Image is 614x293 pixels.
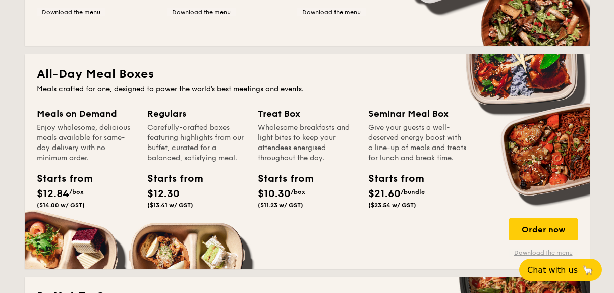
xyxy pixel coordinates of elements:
[509,218,578,240] div: Order now
[368,202,416,209] span: ($23.54 w/ GST)
[167,8,236,16] a: Download the menu
[297,8,366,16] a: Download the menu
[37,123,135,163] div: Enjoy wholesome, delicious meals available for same-day delivery with no minimum order.
[519,259,602,281] button: Chat with us🦙
[37,8,105,16] a: Download the menu
[37,66,578,82] h2: All-Day Meal Boxes
[147,123,246,163] div: Carefully-crafted boxes featuring highlights from our buffet, curated for a balanced, satisfying ...
[147,107,246,121] div: Regulars
[509,249,578,257] a: Download the menu
[368,123,467,163] div: Give your guests a well-deserved energy boost with a line-up of meals and treats for lunch and br...
[69,188,84,196] span: /box
[527,265,578,275] span: Chat with us
[37,202,85,209] span: ($14.00 w/ GST)
[147,171,193,186] div: Starts from
[368,188,401,200] span: $21.60
[401,188,425,196] span: /bundle
[37,84,578,94] div: Meals crafted for one, designed to power the world's best meetings and events.
[291,188,305,196] span: /box
[258,202,303,209] span: ($11.23 w/ GST)
[582,264,594,276] span: 🦙
[368,171,414,186] div: Starts from
[37,107,135,121] div: Meals on Demand
[258,171,303,186] div: Starts from
[147,202,193,209] span: ($13.41 w/ GST)
[147,188,180,200] span: $12.30
[258,188,291,200] span: $10.30
[258,107,356,121] div: Treat Box
[258,123,356,163] div: Wholesome breakfasts and light bites to keep your attendees energised throughout the day.
[37,171,82,186] div: Starts from
[37,188,69,200] span: $12.84
[368,107,467,121] div: Seminar Meal Box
